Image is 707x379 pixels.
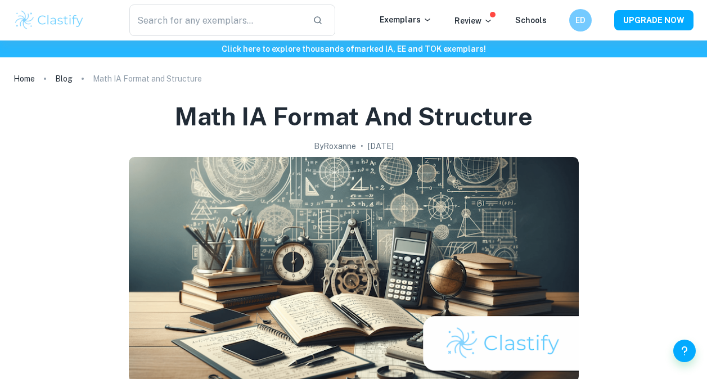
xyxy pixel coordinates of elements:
p: Review [454,15,493,27]
a: Home [13,71,35,87]
img: Clastify logo [13,9,85,31]
h2: By Roxanne [314,140,356,152]
p: Exemplars [380,13,432,26]
button: Help and Feedback [673,340,696,362]
p: • [361,140,363,152]
button: UPGRADE NOW [614,10,694,30]
h6: Click here to explore thousands of marked IA, EE and TOK exemplars ! [2,43,705,55]
h6: ED [574,14,587,26]
button: ED [569,9,592,31]
h1: Math IA Format and Structure [174,100,533,133]
p: Math IA Format and Structure [93,73,202,85]
input: Search for any exemplars... [129,4,304,36]
a: Blog [55,71,73,87]
a: Schools [515,16,547,25]
h2: [DATE] [368,140,394,152]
